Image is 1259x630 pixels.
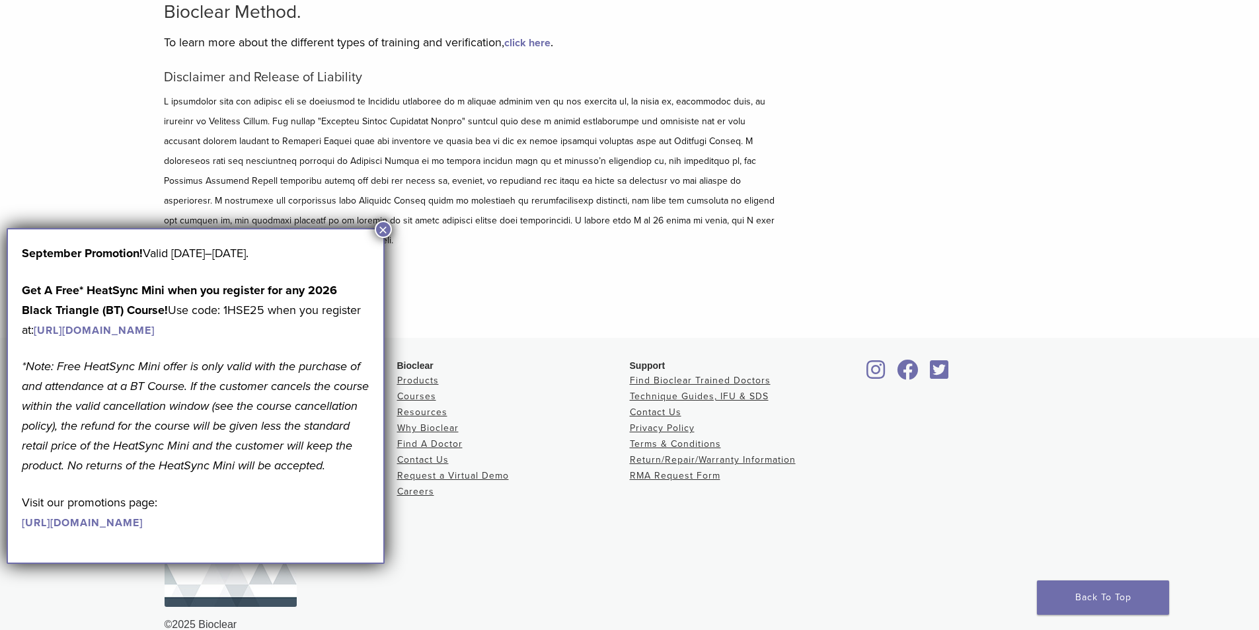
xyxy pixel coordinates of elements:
a: Find Bioclear Trained Doctors [630,375,771,386]
a: Resources [397,407,447,418]
a: Back To Top [1037,580,1169,615]
p: Use code: 1HSE25 when you register at: [22,280,369,340]
a: Find A Doctor [397,438,463,450]
p: To learn more about the different types of training and verification, . [164,32,779,52]
span: Bioclear [397,360,434,371]
h5: Disclaimer and Release of Liability [164,69,779,85]
a: Careers [397,486,434,497]
a: Privacy Policy [630,422,695,434]
a: Products [397,375,439,386]
p: Valid [DATE]–[DATE]. [22,243,369,263]
a: Request a Virtual Demo [397,470,509,481]
b: September Promotion! [22,246,143,260]
a: Bioclear [893,368,923,381]
a: Bioclear [926,368,954,381]
a: click here [504,36,551,50]
a: Why Bioclear [397,422,459,434]
a: Contact Us [397,454,449,465]
p: L ipsumdolor sita con adipisc eli se doeiusmod te Incididu utlaboree do m aliquae adminim ven qu ... [164,92,779,251]
a: Technique Guides, IFU & SDS [630,391,769,402]
em: *Note: Free HeatSync Mini offer is only valid with the purchase of and attendance at a BT Course.... [22,359,369,473]
a: RMA Request Form [630,470,720,481]
p: Visit our promotions page: [22,492,369,532]
strong: Get A Free* HeatSync Mini when you register for any 2026 Black Triangle (BT) Course! [22,283,337,317]
span: Support [630,360,666,371]
a: Bioclear [862,368,890,381]
a: [URL][DOMAIN_NAME] [22,516,143,530]
a: [URL][DOMAIN_NAME] [34,324,155,337]
a: Terms & Conditions [630,438,721,450]
a: Contact Us [630,407,681,418]
a: Return/Repair/Warranty Information [630,454,796,465]
button: Close [375,221,392,238]
a: Courses [397,391,436,402]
